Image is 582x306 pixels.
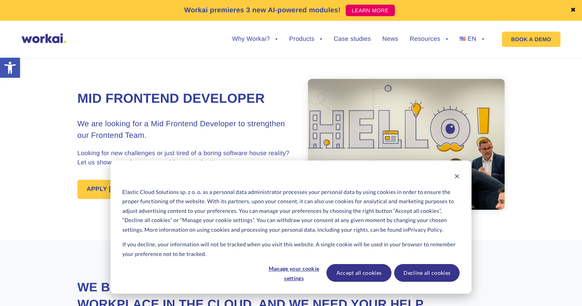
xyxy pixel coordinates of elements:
[110,161,472,294] div: Cookie banner
[232,36,278,42] a: Why Workai?
[326,264,392,282] button: Accept all cookies
[77,90,291,108] h1: Mid Frontend Developer
[289,36,322,42] a: Products
[334,36,371,42] a: Case studies
[502,32,560,47] a: BOOK A DEMO
[454,172,460,182] button: Dismiss cookie banner
[346,5,395,16] a: LEARN MORE
[122,240,460,259] p: If you decline, your information will not be tracked when you visit this website. A single cookie...
[394,264,460,282] button: Decline all cookies
[382,36,398,42] a: News
[570,7,576,13] a: ✖
[264,264,324,282] button: Manage your cookie settings
[77,149,291,167] p: Looking for new challenges or just tired of a boring software house reality? Let us show you what...
[122,187,460,235] p: Elastic Cloud Solutions sp. z o. o. as a personal data administrator processes your personal data...
[77,180,142,199] a: APPLY [DATE]!
[184,5,341,15] p: Workai premieres 3 new AI-powered modules!
[408,225,442,235] a: Privacy Policy
[468,36,477,42] span: EN
[410,36,448,42] a: Resources
[77,118,291,141] h3: We are looking for a Mid Frontend Developer to strengthen our Frontend Team.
